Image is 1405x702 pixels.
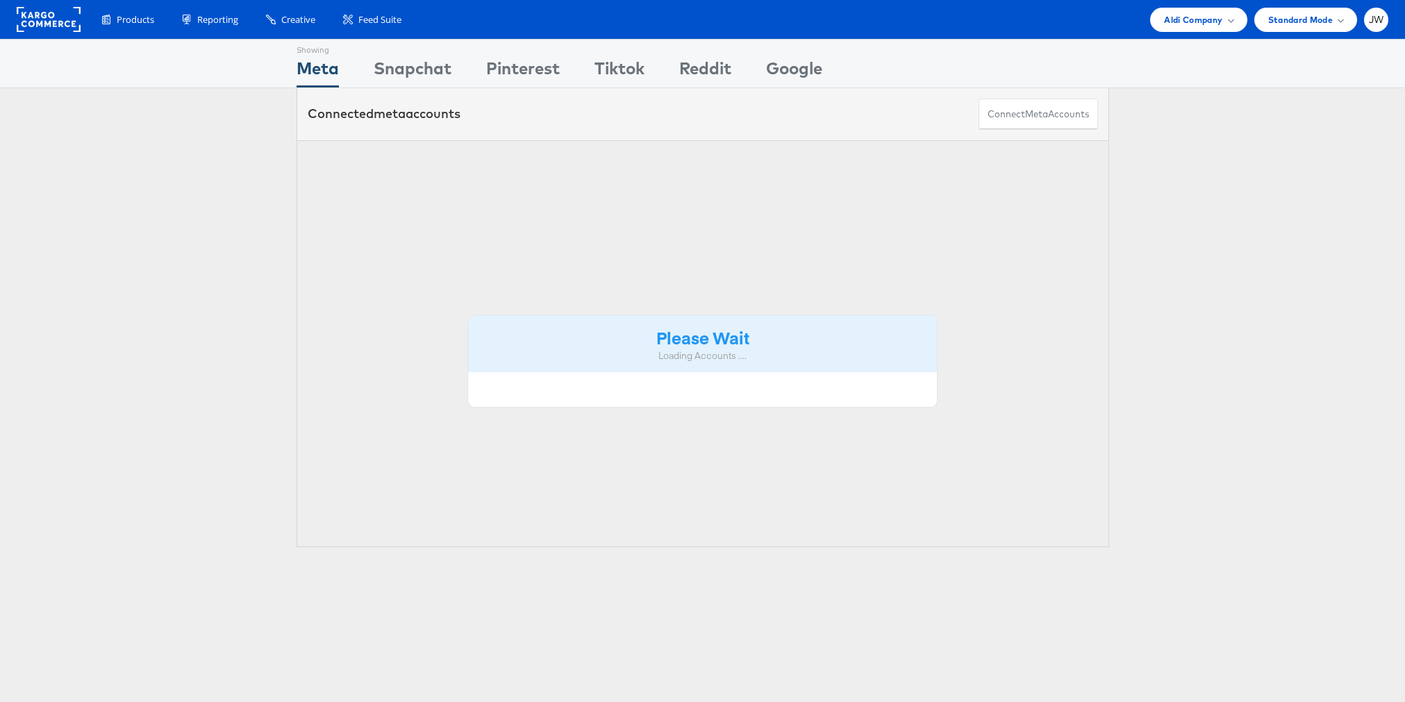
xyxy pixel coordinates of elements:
[1164,12,1222,27] span: Aldi Company
[374,106,406,122] span: meta
[374,56,451,87] div: Snapchat
[595,56,645,87] div: Tiktok
[679,56,731,87] div: Reddit
[479,349,927,362] div: Loading Accounts ....
[281,13,315,26] span: Creative
[979,99,1098,130] button: ConnectmetaAccounts
[766,56,822,87] div: Google
[297,40,339,56] div: Showing
[308,105,460,123] div: Connected accounts
[1025,108,1048,121] span: meta
[197,13,238,26] span: Reporting
[297,56,339,87] div: Meta
[656,326,749,349] strong: Please Wait
[117,13,154,26] span: Products
[486,56,560,87] div: Pinterest
[358,13,401,26] span: Feed Suite
[1268,12,1333,27] span: Standard Mode
[1369,15,1384,24] span: JW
